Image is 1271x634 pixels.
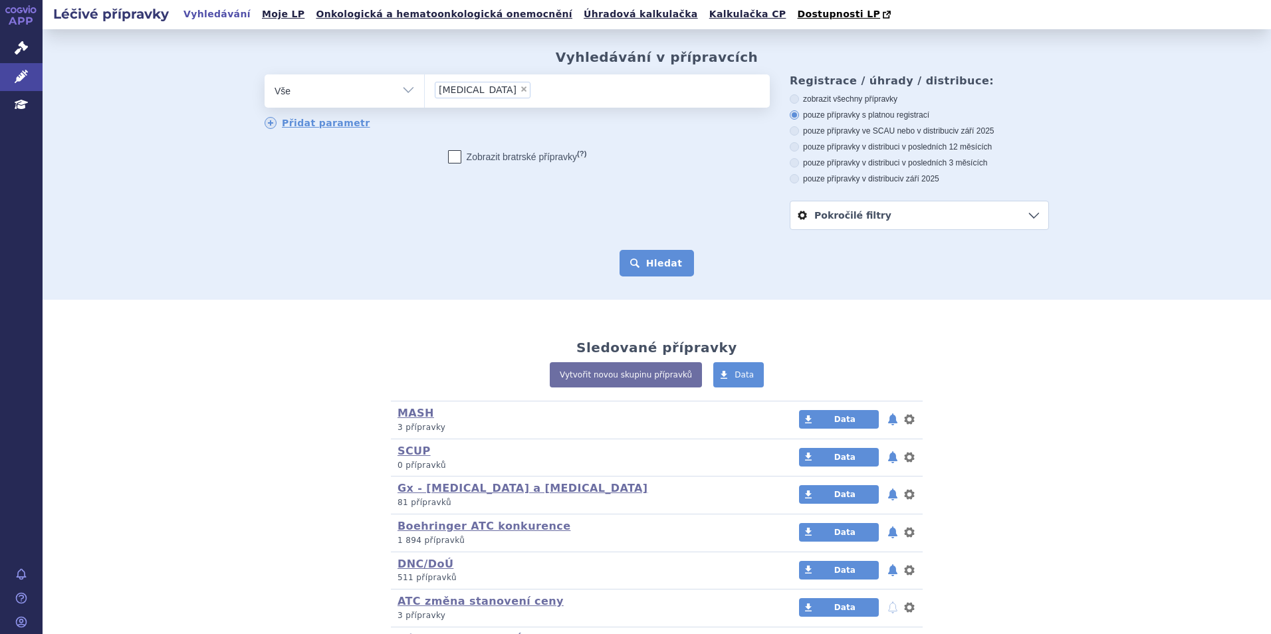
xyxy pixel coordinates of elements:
[799,448,879,467] a: Data
[790,142,1049,152] label: pouze přípravky v distribuci v posledních 12 měsících
[577,150,586,158] abbr: (?)
[903,524,916,540] button: nastavení
[903,411,916,427] button: nastavení
[398,595,564,607] a: ATC změna stanovení ceny
[398,611,445,620] span: 3 přípravky
[793,5,897,24] a: Dostupnosti LP
[312,5,576,23] a: Onkologická a hematoonkologická onemocnění
[398,558,453,570] a: DNC/DoÚ
[903,599,916,615] button: nastavení
[886,599,899,615] button: notifikace
[790,173,1049,184] label: pouze přípravky v distribuci
[886,486,899,502] button: notifikace
[398,407,434,419] a: MASH
[799,485,879,504] a: Data
[790,158,1049,168] label: pouze přípravky v distribuci v posledních 3 měsících
[258,5,308,23] a: Moje LP
[576,340,737,356] h2: Sledované přípravky
[179,5,255,23] a: Vyhledávání
[886,562,899,578] button: notifikace
[398,536,465,545] span: 1 894 přípravků
[398,461,446,470] span: 0 přípravků
[899,174,939,183] span: v září 2025
[799,598,879,617] a: Data
[550,362,702,387] a: Vytvořit novou skupinu přípravků
[799,410,879,429] a: Data
[886,411,899,427] button: notifikace
[265,117,370,129] a: Přidat parametr
[903,562,916,578] button: nastavení
[903,449,916,465] button: nastavení
[799,561,879,580] a: Data
[834,566,856,575] span: Data
[439,85,517,94] span: [MEDICAL_DATA]
[790,94,1049,104] label: zobrazit všechny přípravky
[534,81,590,98] input: [MEDICAL_DATA]
[520,85,528,93] span: ×
[398,445,431,457] a: SCUP
[834,453,856,462] span: Data
[834,415,856,424] span: Data
[448,150,587,163] label: Zobrazit bratrské přípravky
[398,423,445,432] span: 3 přípravky
[799,523,879,542] a: Data
[886,524,899,540] button: notifikace
[790,126,1049,136] label: pouze přípravky ve SCAU nebo v distribuci
[790,74,1049,87] h3: Registrace / úhrady / distribuce:
[790,110,1049,120] label: pouze přípravky s platnou registrací
[398,498,451,507] span: 81 přípravků
[797,9,880,19] span: Dostupnosti LP
[834,603,856,612] span: Data
[556,49,758,65] h2: Vyhledávání v přípravcích
[955,126,994,136] span: v září 2025
[886,449,899,465] button: notifikace
[713,362,764,387] a: Data
[834,528,856,537] span: Data
[398,482,648,494] a: Gx - [MEDICAL_DATA] a [MEDICAL_DATA]
[580,5,702,23] a: Úhradová kalkulačka
[398,520,570,532] a: Boehringer ATC konkurence
[705,5,790,23] a: Kalkulačka CP
[620,250,695,276] button: Hledat
[398,573,457,582] span: 511 přípravků
[43,5,179,23] h2: Léčivé přípravky
[834,490,856,499] span: Data
[790,201,1048,229] a: Pokročilé filtry
[903,486,916,502] button: nastavení
[735,370,754,379] span: Data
